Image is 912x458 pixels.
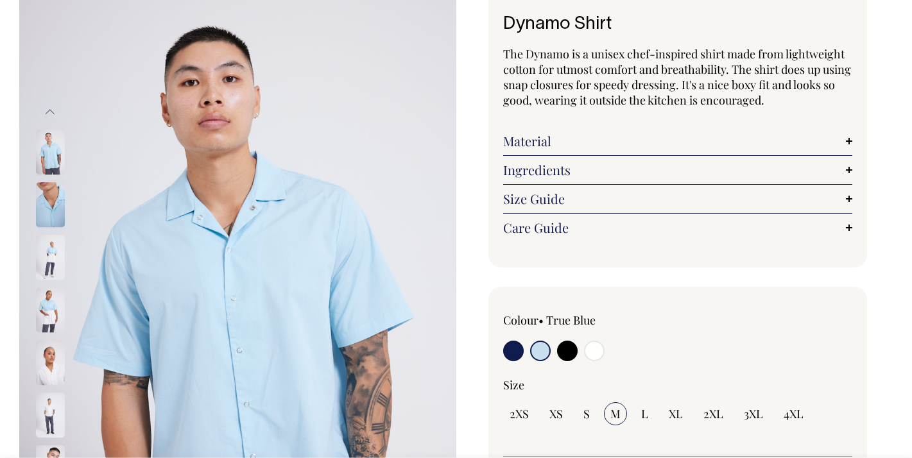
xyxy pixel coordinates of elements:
[546,312,596,328] label: True Blue
[635,402,655,425] input: L
[503,377,853,393] div: Size
[577,402,596,425] input: S
[662,402,689,425] input: XL
[36,235,65,280] img: true-blue
[36,288,65,333] img: true-blue
[503,46,851,108] span: The Dynamo is a unisex chef-inspired shirt made from lightweight cotton for utmost comfort and br...
[503,15,853,35] h1: Dynamo Shirt
[641,406,648,421] span: L
[503,133,853,149] a: Material
[549,406,563,421] span: XS
[503,191,853,207] a: Size Guide
[610,406,621,421] span: M
[503,312,643,328] div: Colour
[538,312,544,328] span: •
[36,130,65,175] img: true-blue
[503,402,535,425] input: 2XS
[543,402,569,425] input: XS
[40,98,60,126] button: Previous
[697,402,730,425] input: 2XL
[36,183,65,228] img: true-blue
[744,406,763,421] span: 3XL
[703,406,723,421] span: 2XL
[669,406,683,421] span: XL
[503,162,853,178] a: Ingredients
[36,341,65,386] img: off-white
[503,220,853,235] a: Care Guide
[583,406,590,421] span: S
[36,393,65,438] img: off-white
[777,402,810,425] input: 4XL
[784,406,804,421] span: 4XL
[604,402,627,425] input: M
[510,406,529,421] span: 2XS
[737,402,770,425] input: 3XL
